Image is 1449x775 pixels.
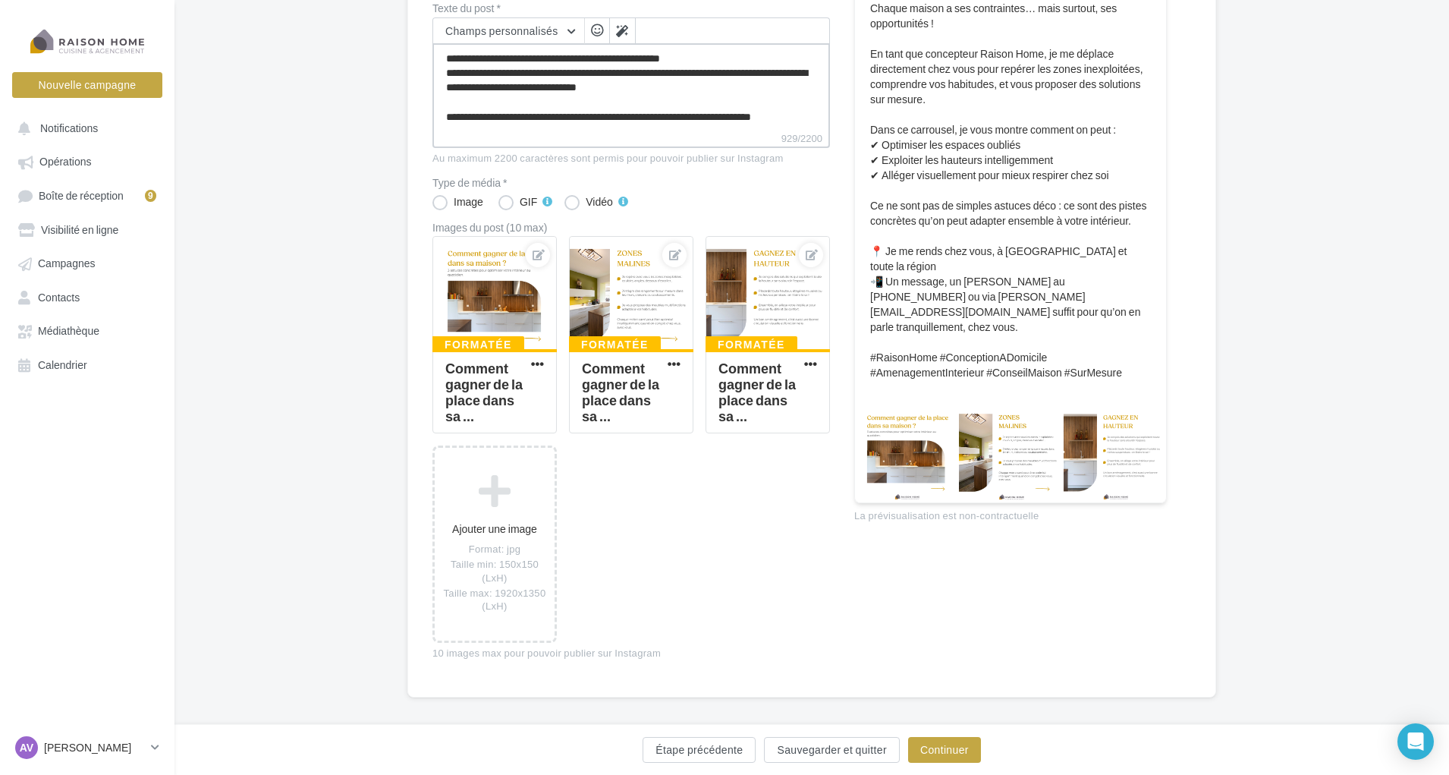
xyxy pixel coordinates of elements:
a: Visibilité en ligne [9,216,165,243]
label: Type de média * [432,178,830,188]
span: AV [20,740,33,755]
div: Images du post (10 max) [432,222,830,233]
div: Comment gagner de la place dans sa ... [582,360,659,424]
a: Calendrier [9,351,165,378]
span: Médiathèque [38,325,99,338]
div: 9 [145,190,156,202]
button: Étape précédente [643,737,756,763]
label: 929/2200 [432,131,830,148]
span: Visibilité en ligne [41,223,118,236]
div: Comment gagner de la place dans sa ... [445,360,523,424]
div: 10 images max pour pouvoir publier sur Instagram [432,647,830,660]
div: Formatée [706,336,797,353]
span: Champs personnalisés [445,24,558,37]
span: Boîte de réception [39,189,124,202]
button: Sauvegarder et quitter [764,737,899,763]
a: AV [PERSON_NAME] [12,733,162,762]
span: Opérations [39,156,91,169]
div: Formatée [432,336,524,353]
p: [PERSON_NAME] [44,740,145,755]
div: Vidéo [586,197,613,207]
span: Campagnes [38,257,96,270]
div: Comment gagner de la place dans sa ... [718,360,796,424]
span: Contacts [38,291,80,304]
button: Nouvelle campagne [12,72,162,98]
a: Boîte de réception9 [9,181,165,210]
div: La prévisualisation est non-contractuelle [854,503,1167,523]
a: Contacts [9,283,165,310]
label: Texte du post * [432,3,830,14]
a: Médiathèque [9,317,165,344]
button: Champs personnalisés [433,18,584,44]
a: Campagnes [9,249,165,276]
div: GIF [520,197,537,207]
span: Calendrier [38,358,87,371]
button: Notifications [9,114,159,141]
div: Image [454,197,483,207]
a: Opérations [9,147,165,175]
div: Open Intercom Messenger [1397,723,1434,760]
span: Notifications [40,121,98,134]
div: Formatée [569,336,661,353]
button: Continuer [908,737,981,763]
div: Au maximum 2200 caractères sont permis pour pouvoir publier sur Instagram [432,152,830,165]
